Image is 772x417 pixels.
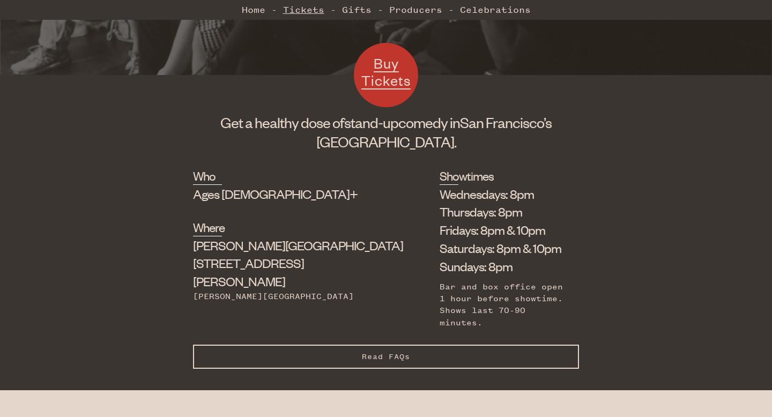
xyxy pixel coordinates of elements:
[193,236,386,291] div: [STREET_ADDRESS][PERSON_NAME]
[440,257,563,275] li: Sundays: 8pm
[193,185,386,203] div: Ages [DEMOGRAPHIC_DATA]+
[440,239,563,257] li: Saturdays: 8pm & 10pm
[354,43,418,107] a: Buy Tickets
[316,132,456,151] span: [GEOGRAPHIC_DATA].
[193,167,222,184] h2: Who
[440,203,563,221] li: Thursdays: 8pm
[193,219,222,236] h2: Where
[440,221,563,239] li: Fridays: 8pm & 10pm
[193,237,403,253] span: [PERSON_NAME][GEOGRAPHIC_DATA]
[440,281,563,329] div: Bar and box office open 1 hour before showtime. Shows last 70-90 minutes.
[193,345,579,369] button: Read FAQs
[193,113,579,151] h1: Get a healthy dose of comedy in
[440,167,458,184] h2: Showtimes
[361,54,411,89] span: Buy Tickets
[344,113,398,131] span: stand-up
[460,113,552,131] span: San Francisco’s
[193,291,386,302] div: [PERSON_NAME][GEOGRAPHIC_DATA]
[362,352,410,361] span: Read FAQs
[440,185,563,203] li: Wednesdays: 8pm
